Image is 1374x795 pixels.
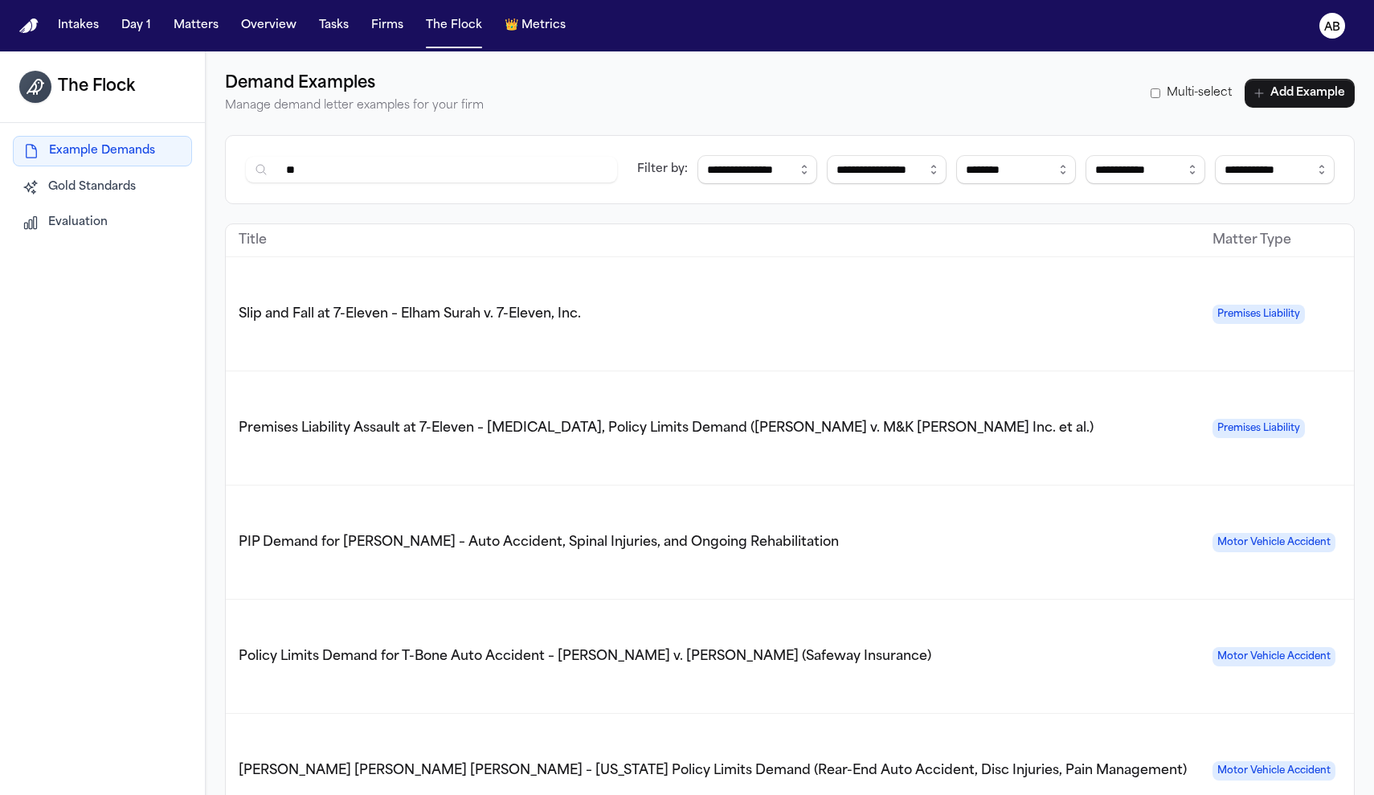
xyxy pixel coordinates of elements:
[239,422,1094,435] span: Premises Liability Assault at 7-Eleven – [MEDICAL_DATA], Policy Limits Demand ([PERSON_NAME] v. M...
[229,305,581,324] button: Slip and Fall at 7-Eleven – Elham Surah v. 7-Eleven, Inc.
[1212,533,1335,552] span: Motor Vehicle Accident
[1167,85,1232,101] span: Multi-select
[225,71,484,96] h1: Demand Examples
[1212,647,1335,666] span: Motor Vehicle Accident
[239,764,1187,777] span: [PERSON_NAME] [PERSON_NAME] [PERSON_NAME] – [US_STATE] Policy Limits Demand (Rear-End Auto Accide...
[365,11,410,40] button: Firms
[229,419,1094,438] button: Premises Liability Assault at 7-Eleven – [MEDICAL_DATA], Policy Limits Demand ([PERSON_NAME] v. M...
[115,11,157,40] button: Day 1
[49,143,155,159] span: Example Demands
[239,308,581,321] span: Slip and Fall at 7-Eleven – Elham Surah v. 7-Eleven, Inc.
[1151,88,1160,98] input: Multi-select
[13,136,192,166] button: Example Demands
[13,173,192,202] button: Gold Standards
[419,11,489,40] button: The Flock
[48,215,108,231] span: Evaluation
[1212,761,1335,781] span: Motor Vehicle Accident
[229,533,839,552] button: PIP Demand for [PERSON_NAME] – Auto Accident, Spinal Injuries, and Ongoing Rehabilitation
[637,162,688,178] div: Filter by:
[229,647,931,666] button: Policy Limits Demand for T-Bone Auto Accident – [PERSON_NAME] v. [PERSON_NAME] (Safeway Insurance)
[1212,305,1305,324] span: Premises Liability
[225,96,484,116] p: Manage demand letter examples for your firm
[58,74,135,100] h1: The Flock
[19,18,39,34] img: Finch Logo
[239,650,931,663] span: Policy Limits Demand for T-Bone Auto Accident – [PERSON_NAME] v. [PERSON_NAME] (Safeway Insurance)
[313,11,355,40] button: Tasks
[229,761,1187,781] button: [PERSON_NAME] [PERSON_NAME] [PERSON_NAME] – [US_STATE] Policy Limits Demand (Rear-End Auto Accide...
[167,11,225,40] button: Matters
[498,11,572,40] button: crownMetrics
[13,208,192,237] button: Evaluation
[235,11,303,40] button: Overview
[1212,419,1305,438] span: Premises Liability
[19,18,39,34] a: Home
[1245,79,1355,108] button: Add Example
[239,231,1187,250] div: Title
[48,179,136,195] span: Gold Standards
[239,536,839,549] span: PIP Demand for [PERSON_NAME] – Auto Accident, Spinal Injuries, and Ongoing Rehabilitation
[51,11,105,40] button: Intakes
[1200,224,1348,257] th: Matter Type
